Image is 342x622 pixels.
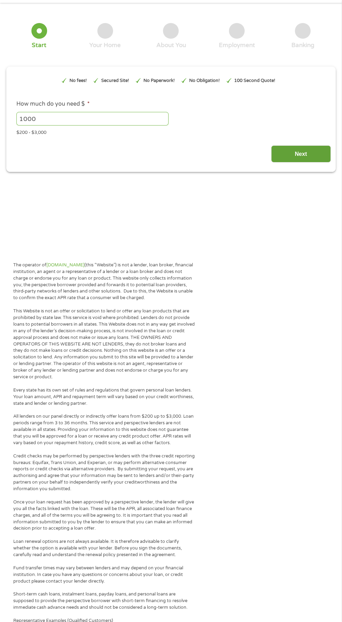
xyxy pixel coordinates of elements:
p: This Website is not an offer or solicitation to lend or offer any loan products that are prohibit... [13,308,195,380]
label: How much do you need $ [16,100,90,108]
p: No fees! [69,77,87,84]
p: No Obligation! [189,77,220,84]
a: [DOMAIN_NAME] [46,262,84,268]
p: No Paperwork! [143,77,175,84]
p: 100 Second Quote! [234,77,275,84]
p: Secured Site! [101,77,129,84]
div: Your Home [89,41,121,49]
p: The operator of (this “Website”) is not a lender, loan broker, financial institution, an agent or... [13,262,195,301]
p: All lenders on our panel directly or indirectly offer loans from $200 up to $3,000. Loan periods ... [13,413,195,446]
div: Start [32,41,46,49]
div: About You [156,41,186,49]
div: Banking [291,41,314,49]
p: Once your loan request has been approved by a perspective lender, the lender will give you all th... [13,499,195,532]
div: $200 - $3,000 [16,127,326,136]
div: Employment [219,41,255,49]
p: Short-term cash loans, instalment loans, payday loans, and personal loans are supposed to provide... [13,591,195,611]
p: Fund transfer times may vary between lenders and may depend on your financial institution. In cas... [13,565,195,585]
input: Next [271,145,331,162]
p: Credit checks may be performed by perspective lenders with the three credit reporting bureaus: Eq... [13,453,195,492]
p: Every state has its own set of rules and regulations that govern personal loan lenders. Your loan... [13,387,195,407]
p: Loan renewal options are not always available. It is therefore advisable to clarify whether the o... [13,538,195,558]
